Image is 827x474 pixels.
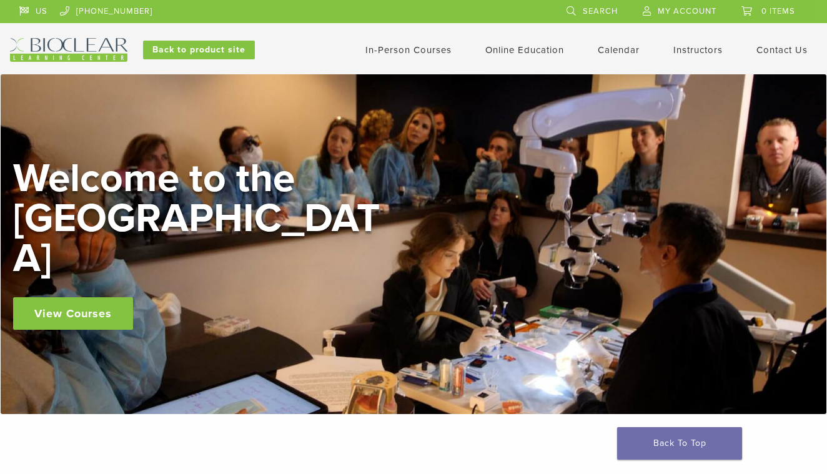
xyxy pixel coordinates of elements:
span: My Account [658,6,716,16]
span: Search [583,6,618,16]
a: Instructors [673,44,723,56]
a: In-Person Courses [365,44,452,56]
a: Online Education [485,44,564,56]
img: Bioclear [10,38,127,62]
a: Contact Us [756,44,808,56]
h2: Welcome to the [GEOGRAPHIC_DATA] [13,159,388,279]
a: Back To Top [617,427,742,460]
span: 0 items [761,6,795,16]
a: View Courses [13,297,133,330]
a: Back to product site [143,41,255,59]
a: Calendar [598,44,640,56]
